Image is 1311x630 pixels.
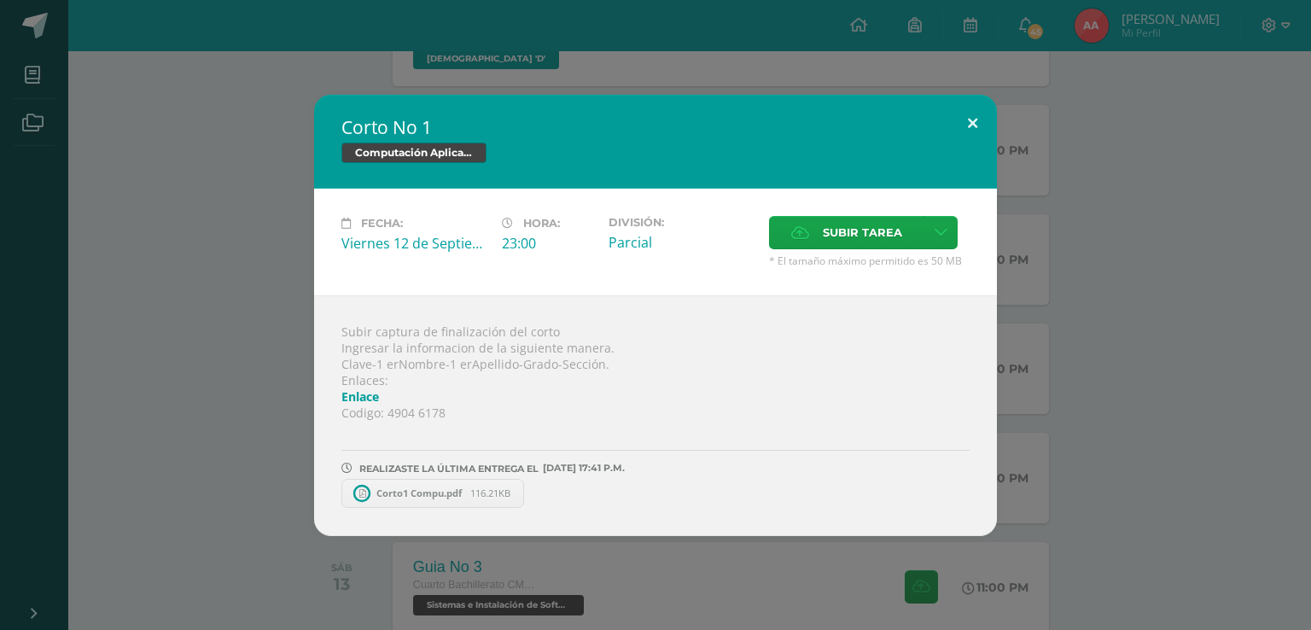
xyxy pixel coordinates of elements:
[361,217,403,230] span: Fecha:
[823,217,902,248] span: Subir tarea
[341,234,488,253] div: Viernes 12 de Septiembre
[341,143,487,163] span: Computación Aplicada (Informática)
[341,115,970,139] h2: Corto No 1
[523,217,560,230] span: Hora:
[368,487,470,499] span: Corto1 Compu.pdf
[609,216,755,229] label: División:
[470,487,510,499] span: 116.21KB
[609,233,755,252] div: Parcial
[359,463,539,475] span: REALIZASTE LA ÚLTIMA ENTREGA EL
[341,388,379,405] a: Enlace
[769,254,970,268] span: * El tamaño máximo permitido es 50 MB
[314,295,997,536] div: Subir captura de finalización del corto Ingresar la informacion de la siguiente manera. Clave-1 e...
[502,234,595,253] div: 23:00
[539,468,625,469] span: [DATE] 17:41 P.M.
[341,479,524,508] a: Corto1 Compu.pdf 116.21KB
[948,95,997,153] button: Close (Esc)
